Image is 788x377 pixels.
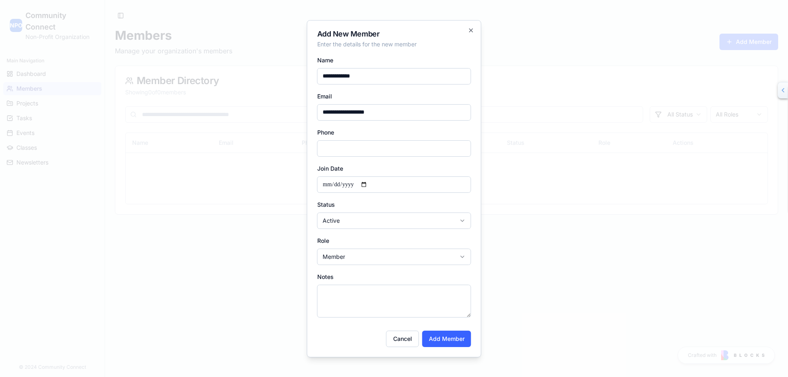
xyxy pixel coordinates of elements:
label: Email [317,93,332,100]
h2: Add New Member [317,30,471,38]
label: Status [317,201,335,208]
label: Join Date [317,165,343,172]
button: Cancel [386,331,419,347]
label: Phone [317,129,334,136]
p: Enter the details for the new member [317,40,471,48]
label: Name [317,57,333,64]
label: Role [317,237,329,244]
button: Add Member [422,331,471,347]
label: Notes [317,273,334,280]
